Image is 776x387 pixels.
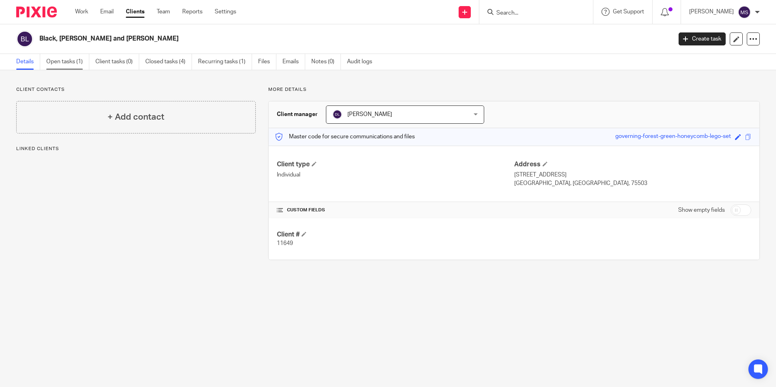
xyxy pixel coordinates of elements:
[39,34,541,43] h2: Black, [PERSON_NAME] and [PERSON_NAME]
[268,86,760,93] p: More details
[46,54,89,70] a: Open tasks (1)
[277,171,514,179] p: Individual
[126,8,144,16] a: Clients
[277,241,293,246] span: 11649
[679,32,726,45] a: Create task
[689,8,734,16] p: [PERSON_NAME]
[157,8,170,16] a: Team
[198,54,252,70] a: Recurring tasks (1)
[615,132,731,142] div: governing-forest-green-honeycomb-lego-set
[514,179,751,187] p: [GEOGRAPHIC_DATA], [GEOGRAPHIC_DATA], 75503
[738,6,751,19] img: svg%3E
[678,206,725,214] label: Show empty fields
[347,54,378,70] a: Audit logs
[347,112,392,117] span: [PERSON_NAME]
[16,86,256,93] p: Client contacts
[514,171,751,179] p: [STREET_ADDRESS]
[16,146,256,152] p: Linked clients
[514,160,751,169] h4: Address
[16,6,57,17] img: Pixie
[277,230,514,239] h4: Client #
[108,111,164,123] h4: + Add contact
[277,207,514,213] h4: CUSTOM FIELDS
[215,8,236,16] a: Settings
[613,9,644,15] span: Get Support
[95,54,139,70] a: Client tasks (0)
[16,30,33,47] img: svg%3E
[75,8,88,16] a: Work
[182,8,203,16] a: Reports
[100,8,114,16] a: Email
[258,54,276,70] a: Files
[277,110,318,118] h3: Client manager
[282,54,305,70] a: Emails
[332,110,342,119] img: svg%3E
[496,10,569,17] input: Search
[277,160,514,169] h4: Client type
[145,54,192,70] a: Closed tasks (4)
[275,133,415,141] p: Master code for secure communications and files
[311,54,341,70] a: Notes (0)
[16,54,40,70] a: Details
